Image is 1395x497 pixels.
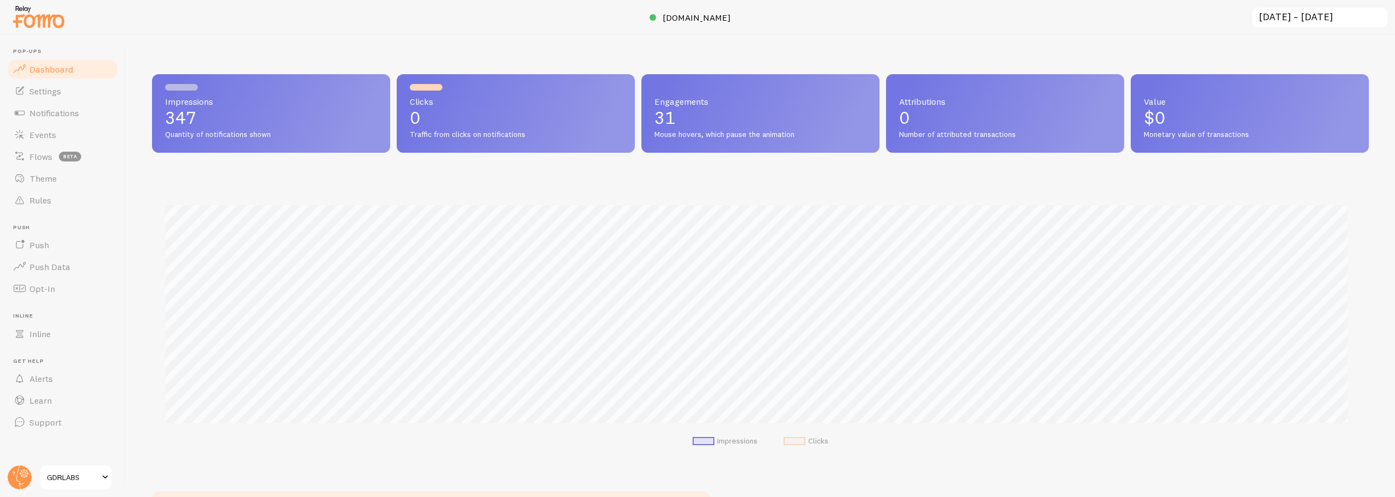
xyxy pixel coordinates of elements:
[29,86,61,97] span: Settings
[693,436,757,446] li: Impressions
[47,471,99,484] span: GDRLABS
[29,328,51,339] span: Inline
[7,278,119,300] a: Opt-In
[7,368,119,390] a: Alerts
[410,97,622,106] span: Clicks
[1144,97,1356,106] span: Value
[29,151,52,162] span: Flows
[7,167,119,189] a: Theme
[29,283,55,294] span: Opt-In
[29,261,70,272] span: Push Data
[7,234,119,256] a: Push
[7,102,119,124] a: Notifications
[29,239,49,250] span: Push
[899,97,1111,106] span: Attributions
[410,130,622,140] span: Traffic from clicks on notifications
[165,109,377,127] p: 347
[29,395,52,406] span: Learn
[29,64,73,75] span: Dashboard
[13,313,119,320] span: Inline
[7,124,119,146] a: Events
[899,130,1111,140] span: Number of attributed transactions
[7,411,119,433] a: Support
[899,109,1111,127] p: 0
[165,130,377,140] span: Quantity of notifications shown
[410,109,622,127] p: 0
[7,146,119,167] a: Flows beta
[13,224,119,231] span: Push
[7,80,119,102] a: Settings
[654,130,866,140] span: Mouse hovers, which pause the animation
[29,195,51,206] span: Rules
[654,109,866,127] p: 31
[7,189,119,211] a: Rules
[29,129,56,140] span: Events
[165,97,377,106] span: Impressions
[784,436,828,446] li: Clicks
[7,58,119,80] a: Dashboard
[7,256,119,278] a: Push Data
[1144,107,1166,128] span: $0
[654,97,866,106] span: Engagements
[29,173,57,184] span: Theme
[7,323,119,345] a: Inline
[13,48,119,55] span: Pop-ups
[29,107,79,118] span: Notifications
[11,3,66,31] img: fomo-relay-logo-orange.svg
[7,390,119,411] a: Learn
[29,373,53,384] span: Alerts
[13,358,119,365] span: Get Help
[39,464,113,490] a: GDRLABS
[1144,130,1356,140] span: Monetary value of transactions
[29,417,62,428] span: Support
[59,152,81,161] span: beta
